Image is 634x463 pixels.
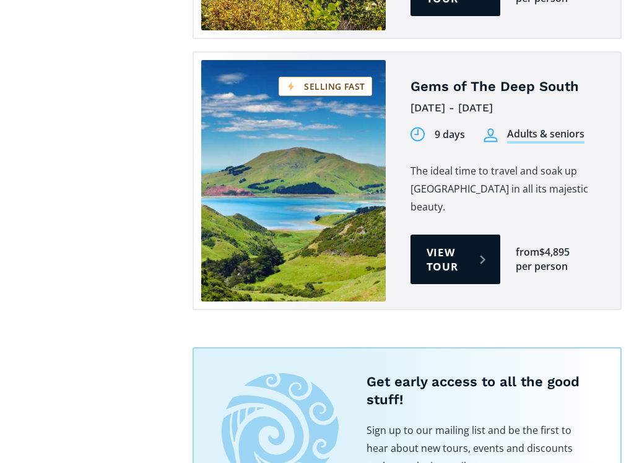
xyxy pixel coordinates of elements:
[410,78,602,96] h4: Gems of The Deep South
[435,128,440,142] div: 9
[516,245,539,259] div: from
[410,98,602,118] div: [DATE] - [DATE]
[443,128,465,142] div: days
[507,127,584,144] div: Adults & seniors
[539,245,570,259] div: $4,895
[367,373,593,409] h5: Get early access to all the good stuff!
[410,162,602,216] p: The ideal time to travel and soak up [GEOGRAPHIC_DATA] in all its majestic beauty.
[410,235,500,284] a: View tour
[516,259,568,274] div: per person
